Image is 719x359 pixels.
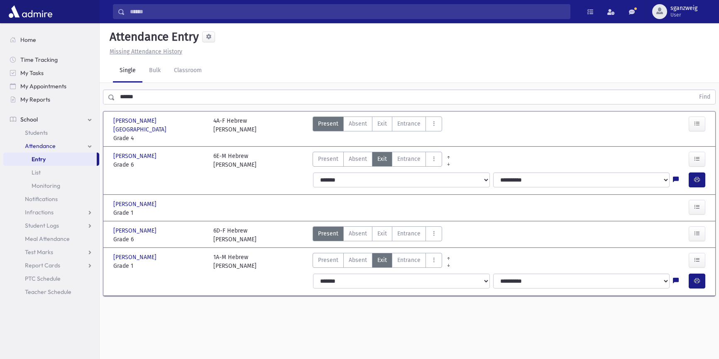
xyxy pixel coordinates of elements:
[3,126,99,139] a: Students
[113,59,142,82] a: Single
[3,245,99,259] a: Test Marks
[3,166,99,179] a: List
[25,222,59,229] span: Student Logs
[377,256,387,264] span: Exit
[142,59,167,82] a: Bulk
[3,259,99,272] a: Report Cards
[349,256,367,264] span: Absent
[313,116,442,143] div: AttTypes
[20,56,58,63] span: Time Tracking
[25,209,54,216] span: Infractions
[397,229,421,238] span: Entrance
[3,285,99,298] a: Teacher Schedule
[125,4,570,19] input: Search
[313,152,442,169] div: AttTypes
[20,69,44,77] span: My Tasks
[397,256,421,264] span: Entrance
[25,235,70,243] span: Meal Attendance
[397,155,421,163] span: Entrance
[397,119,421,128] span: Entrance
[3,206,99,219] a: Infractions
[377,229,387,238] span: Exit
[313,253,442,270] div: AttTypes
[213,226,257,244] div: 6D-F Hebrew [PERSON_NAME]
[25,262,60,269] span: Report Cards
[3,272,99,285] a: PTC Schedule
[3,113,99,126] a: School
[3,153,97,166] a: Entry
[318,229,338,238] span: Present
[113,160,205,169] span: Grade 6
[3,179,99,192] a: Monitoring
[113,116,205,134] span: [PERSON_NAME][GEOGRAPHIC_DATA]
[7,3,54,20] img: AdmirePro
[32,169,41,176] span: List
[20,116,38,123] span: School
[25,195,58,203] span: Notifications
[3,93,99,106] a: My Reports
[318,256,338,264] span: Present
[113,209,205,217] span: Grade 1
[25,248,53,256] span: Test Marks
[113,226,158,235] span: [PERSON_NAME]
[113,262,205,270] span: Grade 1
[113,235,205,244] span: Grade 6
[25,288,71,296] span: Teacher Schedule
[349,119,367,128] span: Absent
[694,90,715,104] button: Find
[20,82,66,90] span: My Appointments
[20,96,50,103] span: My Reports
[377,155,387,163] span: Exit
[3,53,99,66] a: Time Tracking
[3,139,99,153] a: Attendance
[3,192,99,206] a: Notifications
[113,152,158,160] span: [PERSON_NAME]
[349,155,367,163] span: Absent
[213,152,257,169] div: 6E-M Hebrew [PERSON_NAME]
[670,12,697,18] span: User
[32,155,46,163] span: Entry
[318,119,338,128] span: Present
[25,129,48,136] span: Students
[3,33,99,46] a: Home
[3,232,99,245] a: Meal Attendance
[313,226,442,244] div: AttTypes
[32,182,60,189] span: Monitoring
[106,30,199,44] h5: Attendance Entry
[213,253,257,270] div: 1A-M Hebrew [PERSON_NAME]
[167,59,208,82] a: Classroom
[25,275,61,282] span: PTC Schedule
[3,80,99,93] a: My Appointments
[349,229,367,238] span: Absent
[106,48,182,55] a: Missing Attendance History
[213,116,257,143] div: 4A-F Hebrew [PERSON_NAME]
[3,66,99,80] a: My Tasks
[113,200,158,209] span: [PERSON_NAME]
[110,48,182,55] u: Missing Attendance History
[377,119,387,128] span: Exit
[20,36,36,44] span: Home
[3,219,99,232] a: Student Logs
[318,155,338,163] span: Present
[670,5,697,12] span: sganzweig
[113,253,158,262] span: [PERSON_NAME]
[25,142,56,150] span: Attendance
[113,134,205,143] span: Grade 4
